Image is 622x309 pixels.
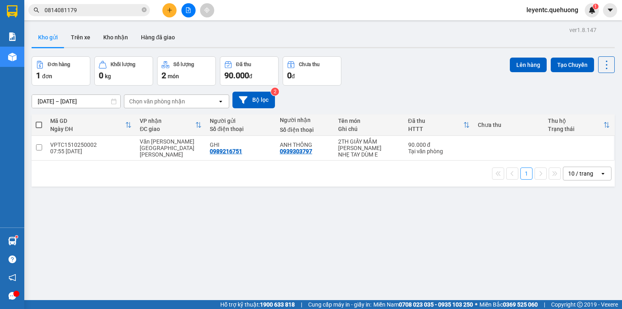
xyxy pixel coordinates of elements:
div: Người gửi [210,118,272,124]
span: kg [105,73,111,79]
svg: open [217,98,224,105]
button: plus [162,3,177,17]
div: ver 1.8.147 [569,26,596,34]
sup: 2 [271,88,279,96]
input: Tìm tên, số ĐT hoặc mã đơn [45,6,140,15]
div: 10 / trang [568,170,593,178]
span: đ [249,73,252,79]
img: logo-vxr [7,5,17,17]
div: Số lượng [173,62,194,67]
span: copyright [577,302,583,307]
span: 0 [287,71,292,80]
div: ĐC giao [140,126,195,132]
span: | [544,300,545,309]
button: Lên hàng [510,58,547,72]
img: warehouse-icon [8,237,17,245]
span: Cung cấp máy in - giấy in: [308,300,371,309]
span: notification [9,274,16,281]
span: file-add [185,7,191,13]
span: ⚪️ [475,303,477,306]
div: 0989216751 [210,148,242,154]
th: Toggle SortBy [544,114,614,136]
span: món [168,73,179,79]
span: close-circle [142,6,147,14]
button: Kho gửi [32,28,64,47]
button: Tạo Chuyến [551,58,594,72]
div: Trạng thái [548,126,603,132]
strong: 0708 023 035 - 0935 103 250 [399,301,473,308]
div: Số điện thoại [210,126,272,132]
div: Chọn văn phòng nhận [129,97,185,105]
div: VPTC1510250002 [50,142,132,148]
span: Hỗ trợ kỹ thuật: [220,300,295,309]
span: search [34,7,39,13]
span: leyentc.quehuong [520,5,585,15]
span: message [9,292,16,300]
button: 1 [520,167,533,180]
div: 90.000 đ [408,142,470,148]
button: Kho nhận [97,28,134,47]
sup: 1 [593,4,599,9]
span: 90.000 [224,71,249,80]
button: Hàng đã giao [134,28,181,47]
img: icon-new-feature [588,6,596,14]
div: Ghi chú [338,126,400,132]
input: Select a date range. [32,95,120,108]
span: Miền Nam [373,300,473,309]
button: file-add [181,3,196,17]
div: Mã GD [50,118,125,124]
div: Số điện thoại [280,127,330,133]
button: Khối lượng0kg [94,56,153,86]
span: đ [292,73,295,79]
span: question-circle [9,255,16,263]
span: 2 [162,71,166,80]
div: Tên món [338,118,400,124]
button: caret-down [603,3,617,17]
span: plus [167,7,173,13]
div: GHI [210,142,272,148]
sup: 1 [15,236,18,238]
th: Toggle SortBy [136,114,206,136]
span: | [301,300,302,309]
button: Chưa thu0đ [283,56,341,86]
div: Văn [PERSON_NAME][GEOGRAPHIC_DATA][PERSON_NAME] [140,138,202,158]
button: Đã thu90.000đ [220,56,279,86]
div: Ngày ĐH [50,126,125,132]
span: đơn [42,73,52,79]
div: 07:55 [DATE] [50,148,132,154]
button: Đơn hàng1đơn [32,56,90,86]
div: Khối lượng [111,62,135,67]
button: Bộ lọc [232,92,275,108]
div: Tại văn phòng [408,148,470,154]
div: 0939303797 [280,148,312,154]
img: solution-icon [8,32,17,41]
span: 0 [99,71,103,80]
span: aim [204,7,210,13]
span: 1 [36,71,40,80]
svg: open [600,170,606,177]
div: Người nhận [280,117,330,123]
th: Toggle SortBy [46,114,136,136]
strong: 0369 525 060 [503,301,538,308]
div: Chưa thu [478,122,540,128]
div: NHẸ TAY DÙM E [338,151,400,158]
div: ANH THÔNG [280,142,330,148]
div: Đã thu [408,118,464,124]
button: aim [200,3,214,17]
div: Thu hộ [548,118,603,124]
div: VP nhận [140,118,195,124]
img: warehouse-icon [8,53,17,61]
button: Trên xe [64,28,97,47]
strong: 1900 633 818 [260,301,295,308]
th: Toggle SortBy [404,114,474,136]
div: Chưa thu [299,62,320,67]
span: Miền Bắc [479,300,538,309]
div: Đã thu [236,62,251,67]
span: caret-down [607,6,614,14]
span: close-circle [142,7,147,12]
div: Đơn hàng [48,62,70,67]
span: 1 [594,4,597,9]
button: Số lượng2món [157,56,216,86]
div: HTTT [408,126,464,132]
div: 2TH GIẤY MẮM MUỐI [338,138,400,151]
